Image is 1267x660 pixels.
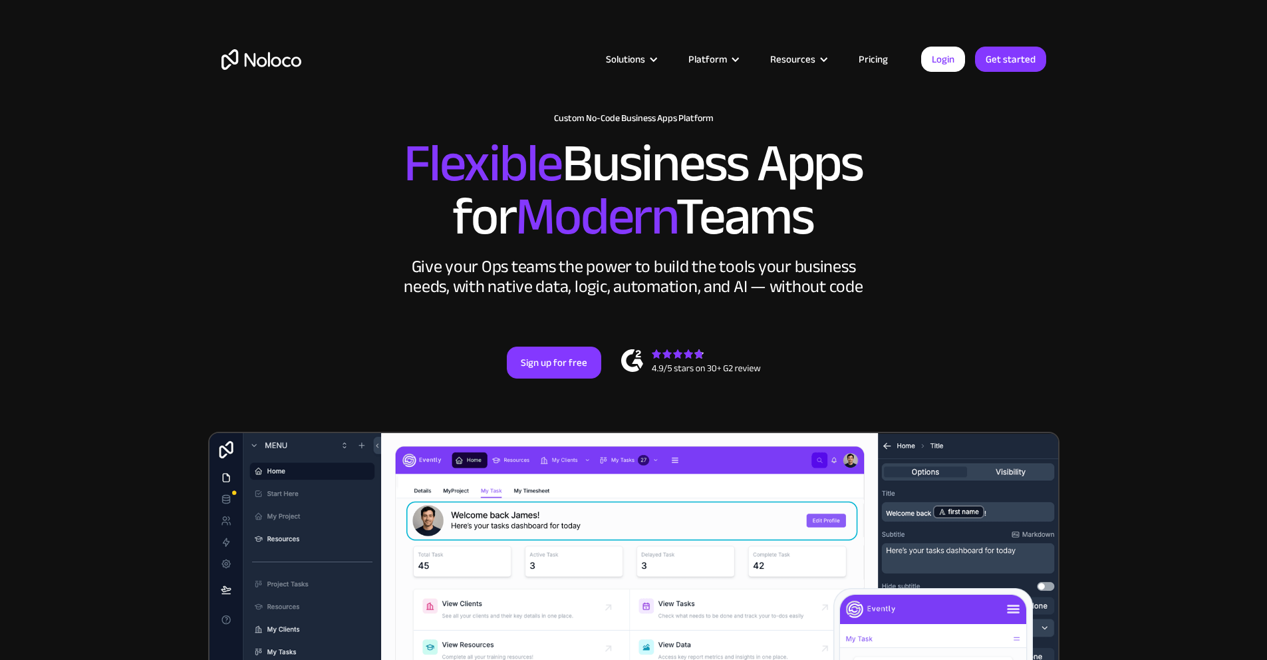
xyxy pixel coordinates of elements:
[589,51,672,68] div: Solutions
[770,51,815,68] div: Resources
[754,51,842,68] div: Resources
[672,51,754,68] div: Platform
[221,49,301,70] a: home
[606,51,645,68] div: Solutions
[401,257,867,297] div: Give your Ops teams the power to build the tools your business needs, with native data, logic, au...
[404,114,562,213] span: Flexible
[842,51,905,68] a: Pricing
[975,47,1046,72] a: Get started
[688,51,727,68] div: Platform
[221,137,1046,244] h2: Business Apps for Teams
[515,167,676,266] span: Modern
[507,347,601,379] a: Sign up for free
[921,47,965,72] a: Login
